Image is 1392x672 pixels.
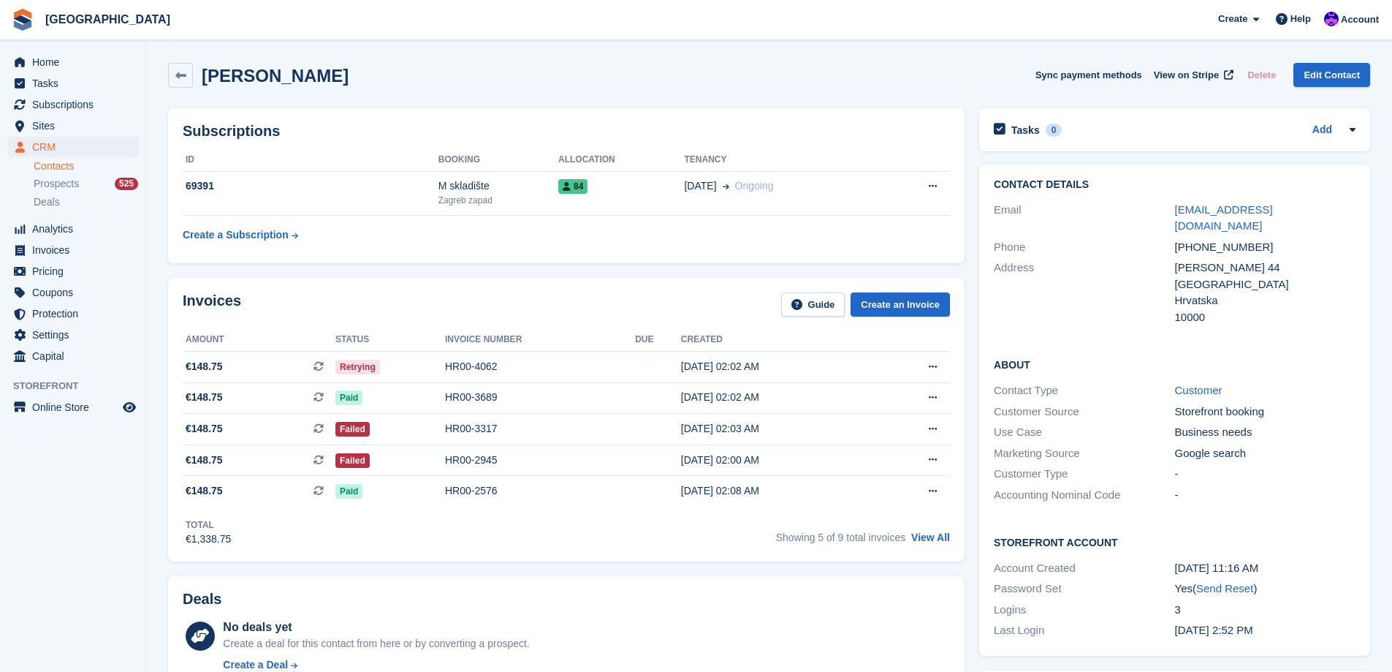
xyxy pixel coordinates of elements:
span: Help [1290,12,1311,26]
span: Subscriptions [32,94,120,115]
a: menu [7,116,138,136]
th: Status [335,328,445,352]
h2: Invoices [183,292,241,317]
span: Settings [32,325,120,345]
a: Guide [781,292,845,317]
div: [DATE] 11:16 AM [1175,560,1355,577]
span: CRM [32,137,120,157]
img: stora-icon-8386f47178a22dfd0bd8f6a31ec36ba5ce8667c1dd55bd0f319d3a0aa187defe.svg [12,9,34,31]
span: €148.75 [186,453,223,468]
a: Preview store [121,399,138,416]
h2: Subscriptions [183,123,950,140]
span: €148.75 [186,359,223,374]
th: Created [681,328,875,352]
div: Last Login [994,622,1174,639]
a: Create a Subscription [183,222,298,249]
div: Google search [1175,445,1355,462]
div: Create a deal for this contact from here or by converting a prospect. [223,636,529,652]
div: Password Set [994,581,1174,597]
a: menu [7,94,138,115]
span: Failed [335,422,370,437]
div: 525 [115,178,138,190]
a: Add [1312,122,1332,139]
a: [GEOGRAPHIC_DATA] [39,7,176,31]
div: HR00-4062 [445,359,635,374]
span: Showing 5 of 9 total invoices [776,532,905,543]
div: [DATE] 02:03 AM [681,421,875,437]
div: [PHONE_NUMBER] [1175,239,1355,256]
div: [GEOGRAPHIC_DATA] [1175,276,1355,293]
div: Hrvatska [1175,292,1355,309]
div: Use Case [994,424,1174,441]
div: 3 [1175,602,1355,619]
span: Sites [32,116,120,136]
span: Online Store [32,397,120,418]
a: Customer [1175,384,1222,396]
th: Invoice number [445,328,635,352]
a: Send Reset [1196,582,1253,594]
span: Prospects [34,177,79,191]
th: Booking [438,148,558,172]
span: Analytics [32,219,120,239]
span: Coupons [32,282,120,303]
div: No deals yet [223,619,529,636]
div: M skladište [438,178,558,194]
th: Due [635,328,681,352]
a: menu [7,73,138,94]
th: Tenancy [684,148,882,172]
span: Home [32,52,120,72]
span: Retrying [335,360,380,374]
div: Contact Type [994,382,1174,399]
span: ( ) [1193,582,1257,594]
span: €148.75 [186,483,223,499]
div: Customer Type [994,466,1174,483]
span: €148.75 [186,390,223,405]
span: Storefront [13,379,145,393]
a: menu [7,282,138,303]
a: View All [911,532,950,543]
time: 2025-01-22 13:52:11 UTC [1175,624,1253,636]
span: Invoices [32,240,120,260]
span: Create [1218,12,1247,26]
div: 0 [1046,124,1062,137]
span: Pricing [32,261,120,282]
h2: About [994,357,1355,371]
div: [DATE] 02:08 AM [681,483,875,499]
div: Marketing Source [994,445,1174,462]
h2: Tasks [1011,124,1040,137]
div: Accounting Nominal Code [994,487,1174,504]
div: Account Created [994,560,1174,577]
div: HR00-2945 [445,453,635,468]
span: [DATE] [684,178,716,194]
a: [EMAIL_ADDRESS][DOMAIN_NAME] [1175,203,1273,233]
a: menu [7,303,138,324]
h2: [PERSON_NAME] [202,66,349,86]
img: Ivan Gačić [1324,12,1339,26]
div: Total [186,518,231,532]
div: Phone [994,239,1174,256]
div: Zagreb zapad [438,194,558,207]
a: View on Stripe [1148,63,1236,87]
span: Deals [34,195,60,209]
button: Delete [1241,63,1282,87]
div: - [1175,466,1355,483]
div: Logins [994,602,1174,619]
div: Customer Source [994,404,1174,420]
a: menu [7,240,138,260]
span: Paid [335,390,362,405]
div: HR00-2576 [445,483,635,499]
a: Edit Contact [1293,63,1370,87]
div: HR00-3689 [445,390,635,405]
div: Create a Subscription [183,227,289,243]
a: Prospects 525 [34,176,138,192]
a: menu [7,346,138,366]
th: Amount [183,328,335,352]
span: Paid [335,484,362,499]
span: Account [1341,12,1379,27]
a: Contacts [34,159,138,173]
div: [DATE] 02:02 AM [681,359,875,374]
h2: Contact Details [994,179,1355,191]
th: ID [183,148,438,172]
div: €1,338.75 [186,532,231,547]
a: menu [7,261,138,282]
